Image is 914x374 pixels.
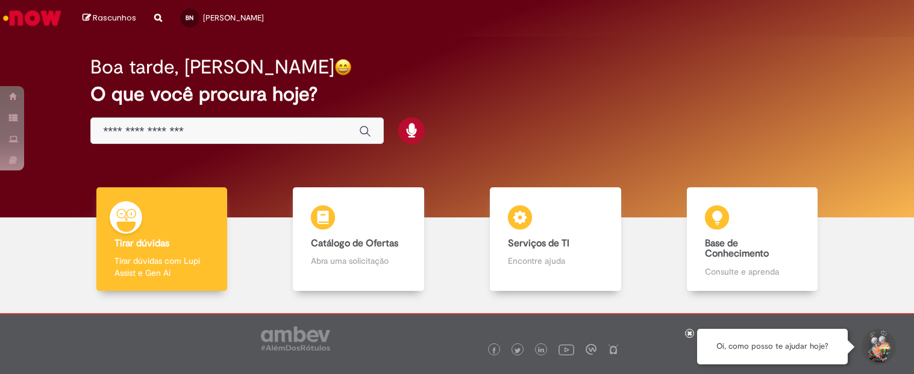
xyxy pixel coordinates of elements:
p: Abra uma solicitação [311,255,405,267]
div: Oi, como posso te ajudar hoje? [697,329,848,364]
img: logo_footer_workplace.png [586,344,596,355]
a: Tirar dúvidas Tirar dúvidas com Lupi Assist e Gen Ai [63,187,260,291]
b: Base de Conhecimento [705,237,769,260]
button: Iniciar Conversa de Suporte [860,329,896,365]
span: BN [186,14,193,22]
p: Tirar dúvidas com Lupi Assist e Gen Ai [114,255,209,279]
b: Serviços de TI [508,237,569,249]
h2: Boa tarde, [PERSON_NAME] [90,57,334,78]
img: happy-face.png [334,58,352,76]
b: Catálogo de Ofertas [311,237,398,249]
img: ServiceNow [1,6,63,30]
a: Base de Conhecimento Consulte e aprenda [654,187,851,291]
a: Serviços de TI Encontre ajuda [457,187,654,291]
a: Catálogo de Ofertas Abra uma solicitação [260,187,457,291]
img: logo_footer_twitter.png [515,348,521,354]
img: logo_footer_ambev_rotulo_gray.png [261,326,330,351]
h2: O que você procura hoje? [90,84,823,105]
p: Consulte e aprenda [705,266,800,278]
b: Tirar dúvidas [114,237,169,249]
a: Rascunhos [83,13,136,24]
img: logo_footer_facebook.png [491,348,497,354]
p: Encontre ajuda [508,255,603,267]
img: logo_footer_linkedin.png [538,347,544,354]
img: logo_footer_youtube.png [559,341,574,357]
span: Rascunhos [93,12,136,23]
span: [PERSON_NAME] [203,13,264,23]
img: logo_footer_naosei.png [608,344,619,355]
